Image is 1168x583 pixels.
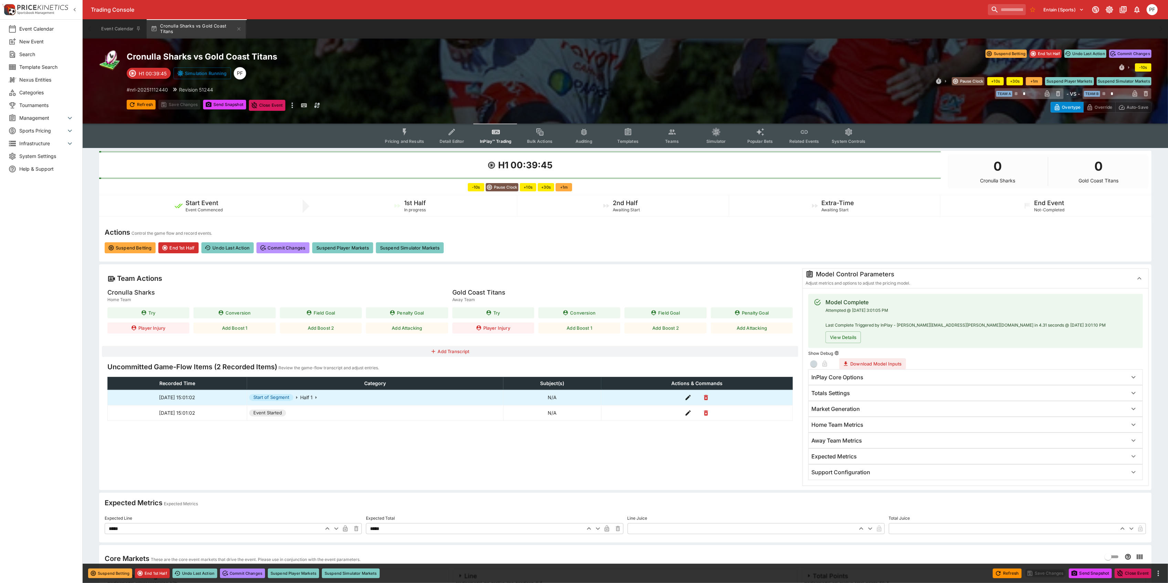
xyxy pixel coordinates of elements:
span: Related Events [789,139,819,144]
h6: InPlay Core Options [811,374,863,381]
button: End 1st Half [135,569,170,578]
h4: Team Actions [117,274,162,283]
h1: 0 [1094,157,1103,176]
div: Event type filters [379,124,871,148]
p: Expected Metrics [164,500,198,507]
p: Review the game-flow transcript and adjust entries. [278,364,379,371]
span: Event Calendar [19,25,74,32]
span: Management [19,114,66,121]
span: Auditing [576,139,592,144]
button: Add Boost 2 [280,322,362,333]
span: Team B [1084,91,1100,97]
button: +10s [520,183,536,191]
h5: Extra-Time [822,199,854,207]
p: These are the core event markets that drive the event. Please use in conjunction with the event p... [151,556,360,563]
h6: - VS - [1066,90,1080,97]
span: Pricing and Results [385,139,424,144]
th: Category [247,377,503,390]
span: Event Commenced [186,207,223,212]
button: Suspend Betting [986,50,1027,58]
div: Peter Fairgrieve [234,67,246,79]
h5: Gold Coast Titans [452,288,505,296]
button: Add Boost 1 [538,322,620,333]
input: search [988,4,1026,15]
h1: 0 [994,157,1002,176]
span: Team A [996,91,1012,97]
button: Penalty Goal [711,307,793,318]
h4: Expected Metrics [105,498,162,507]
button: Notifications [1131,3,1143,16]
button: Suspend Betting [88,569,132,578]
button: Override [1083,102,1115,113]
p: Show Debug [808,350,833,356]
button: Connected to PK [1090,3,1102,16]
button: Cronulla Sharks vs Gold Coast Titans [147,19,246,39]
div: Start From [1051,102,1151,113]
button: End 1st Half [1030,50,1062,58]
button: Simulation Running [173,67,231,79]
button: more [288,100,296,111]
span: System Settings [19,152,74,160]
button: +30s [538,183,554,191]
h4: Actions [105,228,130,237]
button: Suspend Betting [105,242,156,253]
button: Download Model Inputs [839,358,906,369]
span: Bulk Actions [527,139,553,144]
h6: Support Configuration [811,469,870,476]
button: Event Calendar [97,19,145,39]
button: End 1st Half [158,242,199,253]
span: In progress [404,207,426,212]
h5: Cronulla Sharks [107,288,155,296]
img: PriceKinetics Logo [2,3,16,17]
button: +30s [1007,77,1023,85]
h4: Uncommitted Game-Flow Items (2 Recorded Items) [107,362,277,371]
button: Select Tenant [1040,4,1088,15]
button: -10s [1135,63,1151,72]
button: Pause Clock [486,183,519,191]
button: Conversion [538,307,620,318]
span: Not-Completed [1034,207,1064,212]
button: Commit Changes [256,242,309,253]
p: Gold Coast Titans [1078,178,1118,183]
button: Undo Last Action [201,242,254,253]
h5: Start Event [186,199,218,207]
button: Add Transcript [102,346,798,357]
p: Cronulla Sharks [980,178,1016,183]
span: Teams [665,139,679,144]
span: Attempted @ [DATE] 3:01:05 PM Last Complete Triggered by InPlay - [PERSON_NAME][EMAIL_ADDRESS][PE... [825,308,1106,328]
h5: End Event [1034,199,1064,207]
div: Trading Console [91,6,985,13]
h4: Core Markets [105,554,149,563]
button: Documentation [1117,3,1129,16]
span: Infrastructure [19,140,66,147]
span: Detail Editor [440,139,464,144]
button: Add Boost 2 [624,322,706,333]
button: View Details [825,331,861,343]
button: Try [107,307,189,318]
button: Add Attacking [366,322,448,333]
p: Override [1095,104,1112,111]
button: Player Injury [107,322,189,333]
h6: Totals Settings [811,390,850,397]
button: Send Snapshot [203,100,246,109]
button: Penalty Goal [366,307,448,318]
h2: Copy To Clipboard [127,51,639,62]
td: [DATE] 15:01:02 [108,405,247,421]
button: Send Snapshot [1069,569,1112,578]
button: Refresh [127,100,156,109]
button: Add Attacking [711,322,793,333]
button: Field Goal [280,307,362,318]
span: Awaiting Start [822,207,849,212]
button: Refresh [993,569,1022,578]
span: Popular Bets [747,139,773,144]
button: Conversion [193,307,275,318]
button: Suspend Simulator Markets [1097,77,1152,85]
h6: Expected Metrics [811,453,857,460]
button: +1m [1026,77,1042,85]
button: Close Event [1115,569,1151,578]
button: Suspend Simulator Markets [322,569,380,578]
button: +1m [556,183,572,191]
button: Commit Changes [1109,50,1151,58]
button: Suspend Player Markets [268,569,319,578]
td: N/A [503,390,601,405]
